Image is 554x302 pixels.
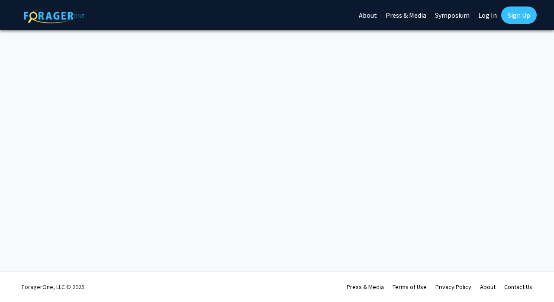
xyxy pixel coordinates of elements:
a: Sign Up [501,6,537,24]
a: Press & Media [347,283,384,291]
a: About [480,283,496,291]
a: Terms of Use [393,283,427,291]
a: Contact Us [504,283,532,291]
div: ForagerOne, LLC © 2025 [22,272,84,302]
a: Privacy Policy [435,283,471,291]
img: ForagerOne Logo [24,8,84,23]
